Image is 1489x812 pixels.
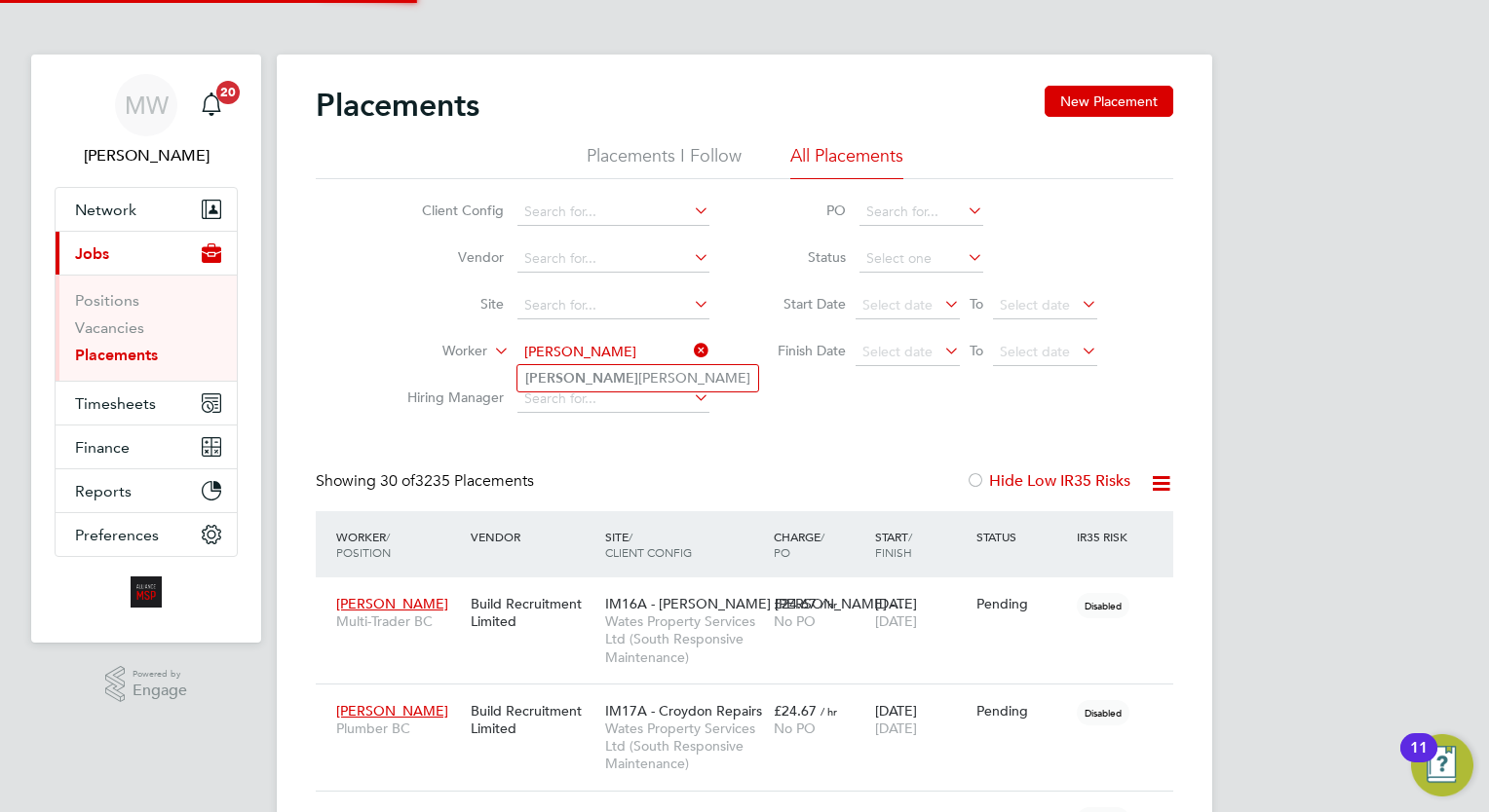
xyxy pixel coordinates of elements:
div: Jobs [56,275,237,381]
label: Vendor [392,248,504,266]
span: Jobs [75,244,109,263]
b: [PERSON_NAME] [525,370,638,387]
div: Site [600,519,769,570]
div: Pending [976,595,1068,612]
span: MW [125,92,169,118]
label: Hiring Manager [392,388,504,406]
span: Timesheets [75,394,156,413]
button: Network [56,188,237,231]
li: All Placements [790,144,903,179]
span: / hr [821,597,837,611]
div: Build Recruitment Limited [466,692,600,747]
span: Select date [862,343,933,360]
label: Site [392,295,504,313]
span: 20 [216,81,240,104]
div: Showing [316,471,538,492]
a: 20 [192,74,231,136]
span: IM17A - Croydon Repairs [605,702,762,720]
span: £24.67 [774,595,817,612]
span: / hr [821,704,837,719]
span: Select date [1000,343,1070,360]
input: Search for... [517,199,709,226]
span: 3235 Placements [380,471,534,491]
span: Wates Property Services Ltd (South Responsive Maintenance) [605,720,764,773]
span: Network [75,201,136,219]
div: Charge [769,519,870,570]
button: Open Resource Center, 11 new notifications [1411,734,1473,796]
li: Placements I Follow [587,144,742,179]
div: Build Recruitment Limited [466,585,600,640]
span: IM16A - [PERSON_NAME] [PERSON_NAME] -… [605,595,908,612]
span: / Client Config [605,529,692,560]
label: Hide Low IR35 Risks [966,471,1130,491]
a: Placements [75,346,158,364]
span: [PERSON_NAME] [336,595,448,612]
span: Plumber BC [336,720,461,737]
a: [PERSON_NAME]Plumber BCBuild Recruitment LimitedIM17A - Croydon RepairsWates Property Services Lt... [331,691,1173,708]
span: [DATE] [875,720,917,737]
div: Vendor [466,519,600,554]
a: Go to home page [55,576,238,608]
button: New Placement [1045,86,1173,117]
div: Start [870,519,972,570]
span: £24.67 [774,702,817,720]
span: Reports [75,482,132,500]
span: [DATE] [875,612,917,630]
span: Disabled [1077,593,1129,618]
label: Worker [375,342,487,361]
img: alliancemsp-logo-retina.png [131,576,162,608]
span: Multi-Trader BC [336,612,461,630]
label: Status [758,248,846,266]
input: Search for... [859,199,983,226]
button: Timesheets [56,382,237,424]
span: / PO [774,529,824,560]
span: [PERSON_NAME] [336,702,448,720]
span: Disabled [1077,700,1129,725]
li: [PERSON_NAME] [517,365,758,391]
input: Select one [859,245,983,273]
div: [DATE] [870,585,972,640]
span: Megan Westlotorn [55,144,238,167]
button: Reports [56,469,237,512]
span: Powered by [133,666,187,683]
span: 30 of [380,471,415,491]
label: Finish Date [758,342,846,359]
span: To [964,338,989,363]
div: Worker [331,519,466,570]
div: 11 [1410,748,1428,773]
div: IR35 Risk [1072,519,1139,554]
label: PO [758,202,846,219]
button: Finance [56,425,237,468]
span: Engage [133,683,187,699]
input: Search for... [517,292,709,319]
span: To [964,291,989,316]
input: Search for... [517,245,709,273]
div: [DATE] [870,692,972,747]
span: Preferences [75,526,159,544]
a: [PERSON_NAME]Multi-Trader BCBuild Recruitment LimitedIM16A - [PERSON_NAME] [PERSON_NAME] -…Wates ... [331,584,1173,601]
nav: Main navigation [31,55,261,643]
span: / Position [336,529,391,560]
label: Start Date [758,295,846,313]
span: Finance [75,438,130,457]
h2: Placements [316,86,479,125]
a: Powered byEngage [105,666,188,703]
button: Preferences [56,513,237,556]
span: No PO [774,720,816,737]
input: Search for... [517,386,709,413]
a: MW[PERSON_NAME] [55,74,238,167]
button: Jobs [56,232,237,275]
label: Client Config [392,202,504,219]
input: Search for... [517,339,709,366]
span: Select date [862,296,933,314]
a: Positions [75,291,139,310]
span: No PO [774,612,816,630]
a: Vacancies [75,318,144,337]
span: Wates Property Services Ltd (South Responsive Maintenance) [605,612,764,666]
span: / Finish [875,529,912,560]
span: Select date [1000,296,1070,314]
div: Status [972,519,1073,554]
div: Pending [976,702,1068,720]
